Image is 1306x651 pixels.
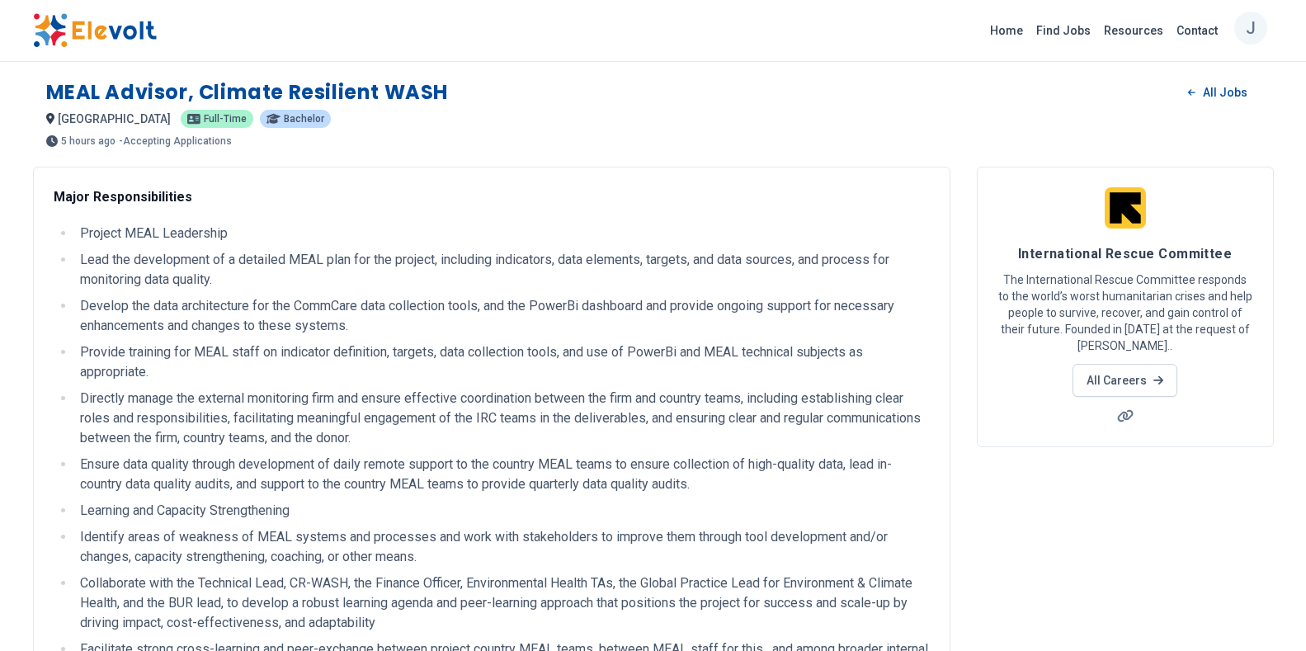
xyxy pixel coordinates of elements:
[119,136,232,146] p: - Accepting Applications
[75,296,930,336] li: Develop the data architecture for the CommCare data collection tools, and the PowerBi dashboard a...
[1073,364,1177,397] a: All Careers
[997,271,1253,354] p: The International Rescue Committee responds to the world’s worst humanitarian crises and help peo...
[983,17,1030,44] a: Home
[1105,187,1146,229] img: International Rescue Committee
[204,114,247,124] span: Full-time
[54,189,192,205] strong: Major Responsibilities
[1234,12,1267,45] button: J
[1018,246,1233,262] span: International Rescue Committee
[75,501,930,521] li: Learning and Capacity Strengthening
[75,389,930,448] li: Directly manage the external monitoring firm and ensure effective coordination between the firm a...
[1175,80,1260,105] a: All Jobs
[284,114,324,124] span: Bachelor
[75,573,930,633] li: Collaborate with the Technical Lead, CR-WASH, the Finance Officer, Environmental Health TAs, the ...
[75,250,930,290] li: Lead the development of a detailed MEAL plan for the project, including indicators, data elements...
[75,455,930,494] li: Ensure data quality through development of daily remote support to the country MEAL teams to ensu...
[1246,7,1256,49] p: J
[1030,17,1097,44] a: Find Jobs
[1170,17,1224,44] a: Contact
[75,342,930,382] li: Provide training for MEAL staff on indicator definition, targets, data collection tools, and use ...
[75,224,930,243] li: Project MEAL Leadership
[33,13,157,48] img: Elevolt
[75,527,930,567] li: Identify areas of weakness of MEAL systems and processes and work with stakeholders to improve th...
[1097,17,1170,44] a: Resources
[46,79,449,106] h1: MEAL Advisor, Climate Resilient WASH
[61,136,116,146] span: 5 hours ago
[58,112,171,125] span: [GEOGRAPHIC_DATA]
